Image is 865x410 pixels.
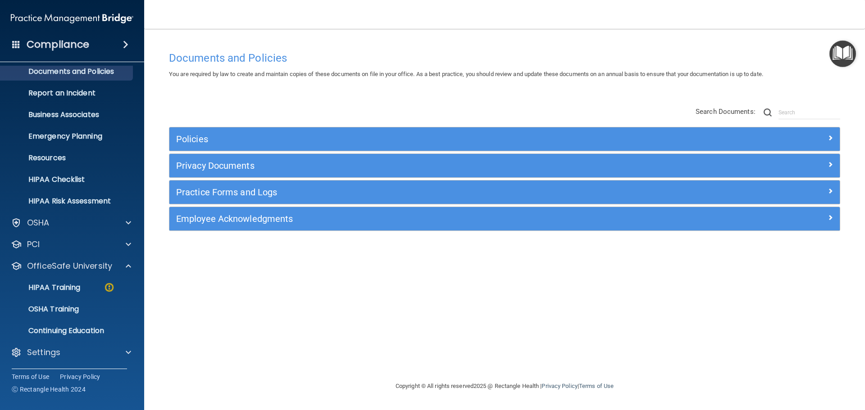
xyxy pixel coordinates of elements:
[11,261,131,271] a: OfficeSafe University
[778,106,840,119] input: Search
[11,217,131,228] a: OSHA
[12,385,86,394] span: Ⓒ Rectangle Health 2024
[579,383,614,389] a: Terms of Use
[12,372,49,381] a: Terms of Use
[6,283,80,292] p: HIPAA Training
[169,52,840,64] h4: Documents and Policies
[11,9,133,27] img: PMB logo
[176,212,833,226] a: Employee Acknowledgments
[176,134,665,144] h5: Policies
[11,239,131,250] a: PCI
[6,175,129,184] p: HIPAA Checklist
[542,383,577,389] a: Privacy Policy
[27,239,40,250] p: PCI
[340,372,669,401] div: Copyright © All rights reserved 2025 @ Rectangle Health | |
[176,158,833,173] a: Privacy Documents
[176,214,665,224] h5: Employee Acknowledgments
[6,326,129,335] p: Continuing Education
[176,161,665,171] h5: Privacy Documents
[6,197,129,206] p: HIPAA Risk Assessment
[11,347,131,358] a: Settings
[6,132,129,141] p: Emergency Planning
[6,305,79,314] p: OSHA Training
[176,185,833,199] a: Practice Forms and Logs
[104,282,115,293] img: warning-circle.0cc9ac19.png
[764,108,772,117] img: ic-search.3b580494.png
[829,41,856,67] button: Open Resource Center
[176,132,833,146] a: Policies
[6,89,129,98] p: Report an Incident
[27,217,50,228] p: OSHA
[27,261,112,271] p: OfficeSafe University
[176,187,665,197] h5: Practice Forms and Logs
[169,71,763,77] span: You are required by law to create and maintain copies of these documents on file in your office. ...
[696,108,756,116] span: Search Documents:
[60,372,100,381] a: Privacy Policy
[6,153,129,162] p: Resources
[6,110,129,119] p: Business Associates
[27,347,60,358] p: Settings
[6,67,129,76] p: Documents and Policies
[27,38,89,51] h4: Compliance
